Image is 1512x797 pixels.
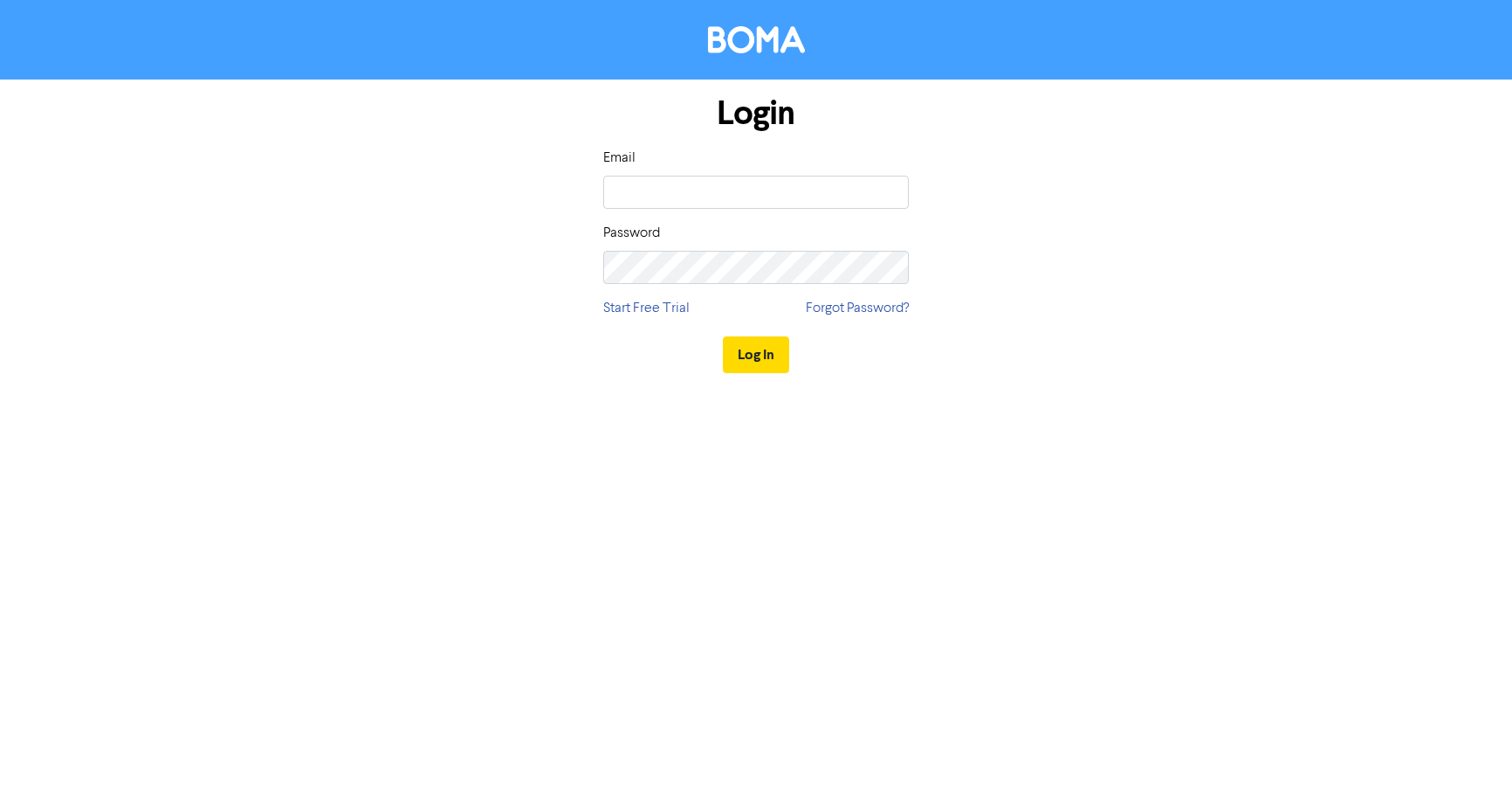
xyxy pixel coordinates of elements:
[806,298,909,319] a: Forgot Password?
[708,26,805,53] img: BOMA Logo
[723,336,789,373] button: Log In
[603,148,636,169] label: Email
[603,223,660,244] label: Password
[603,94,909,134] h1: Login
[603,298,690,319] a: Start Free Trial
